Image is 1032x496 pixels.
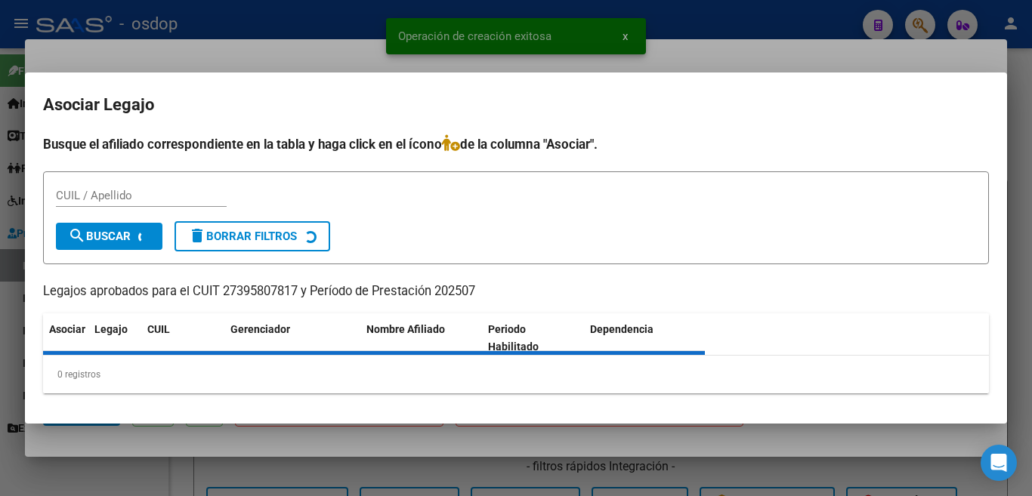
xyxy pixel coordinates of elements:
[43,91,989,119] h2: Asociar Legajo
[43,282,989,301] p: Legajos aprobados para el CUIT 27395807817 y Período de Prestación 202507
[230,323,290,335] span: Gerenciador
[360,313,482,363] datatable-header-cell: Nombre Afiliado
[147,323,170,335] span: CUIL
[366,323,445,335] span: Nombre Afiliado
[68,230,131,243] span: Buscar
[482,313,584,363] datatable-header-cell: Periodo Habilitado
[43,313,88,363] datatable-header-cell: Asociar
[224,313,360,363] datatable-header-cell: Gerenciador
[94,323,128,335] span: Legajo
[188,226,206,245] mat-icon: delete
[68,226,86,245] mat-icon: search
[590,323,653,335] span: Dependencia
[175,221,330,251] button: Borrar Filtros
[49,323,85,335] span: Asociar
[141,313,224,363] datatable-header-cell: CUIL
[488,323,539,353] span: Periodo Habilitado
[43,356,989,393] div: 0 registros
[88,313,141,363] datatable-header-cell: Legajo
[43,134,989,154] h4: Busque el afiliado correspondiente en la tabla y haga click en el ícono de la columna "Asociar".
[188,230,297,243] span: Borrar Filtros
[981,445,1017,481] div: Open Intercom Messenger
[584,313,706,363] datatable-header-cell: Dependencia
[56,223,162,250] button: Buscar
